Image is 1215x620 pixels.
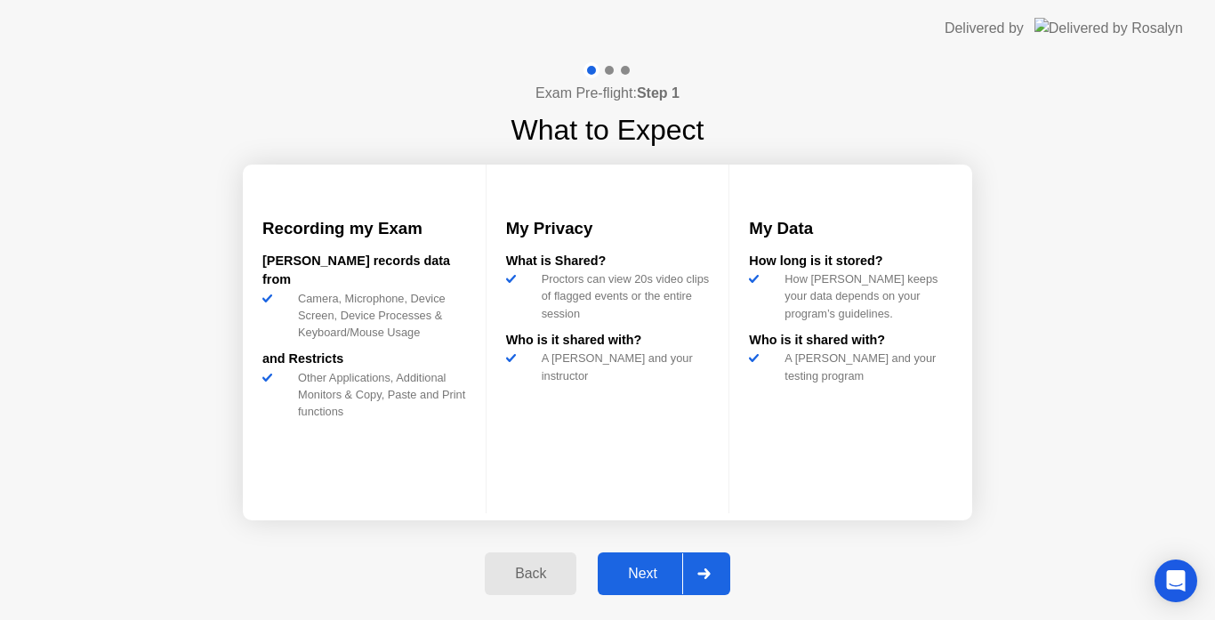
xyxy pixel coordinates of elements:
[506,252,710,271] div: What is Shared?
[485,552,576,595] button: Back
[262,252,466,290] div: [PERSON_NAME] records data from
[1155,560,1197,602] div: Open Intercom Messenger
[749,252,953,271] div: How long is it stored?
[749,331,953,350] div: Who is it shared with?
[291,290,466,342] div: Camera, Microphone, Device Screen, Device Processes & Keyboard/Mouse Usage
[777,350,953,383] div: A [PERSON_NAME] and your testing program
[506,331,710,350] div: Who is it shared with?
[511,109,704,151] h1: What to Expect
[535,270,710,322] div: Proctors can view 20s video clips of flagged events or the entire session
[291,369,466,421] div: Other Applications, Additional Monitors & Copy, Paste and Print functions
[598,552,730,595] button: Next
[637,85,680,101] b: Step 1
[749,216,953,241] h3: My Data
[535,83,680,104] h4: Exam Pre-flight:
[490,566,571,582] div: Back
[603,566,682,582] div: Next
[262,216,466,241] h3: Recording my Exam
[535,350,710,383] div: A [PERSON_NAME] and your instructor
[945,18,1024,39] div: Delivered by
[1034,18,1183,38] img: Delivered by Rosalyn
[506,216,710,241] h3: My Privacy
[262,350,466,369] div: and Restricts
[777,270,953,322] div: How [PERSON_NAME] keeps your data depends on your program’s guidelines.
